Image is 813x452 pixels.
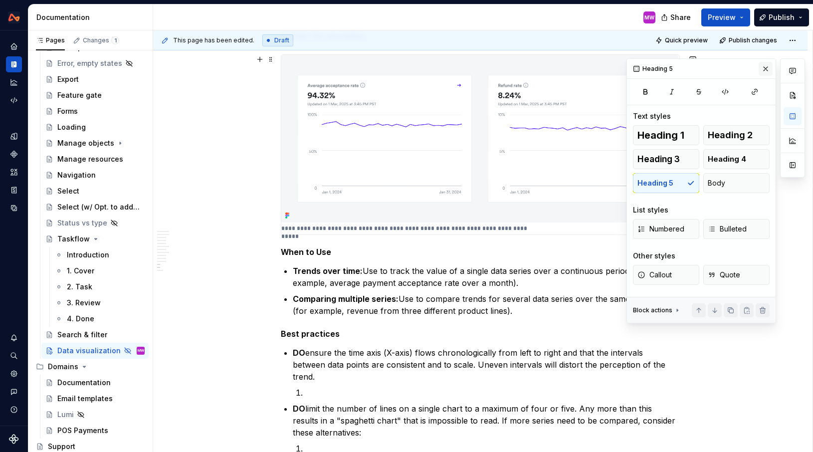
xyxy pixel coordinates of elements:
[138,346,144,356] div: MW
[51,263,149,279] a: 1. Cover
[41,167,149,183] a: Navigation
[8,11,20,23] img: 0733df7c-e17f-4421-95a9-ced236ef1ff0.png
[41,215,149,231] a: Status vs type
[6,92,22,108] a: Code automation
[41,231,149,247] a: Taskflow
[57,186,79,196] div: Select
[57,378,111,388] div: Documentation
[41,151,149,167] a: Manage resources
[293,347,680,383] p: ensure the time axis (X-axis) flows chronologically from left to right and that the intervals bet...
[57,218,107,228] div: Status vs type
[48,362,78,372] div: Domains
[83,36,119,44] div: Changes
[670,12,691,22] span: Share
[41,199,149,215] a: Select (w/ Opt. to add new)
[293,266,363,276] strong: Trends over time:
[293,404,305,414] strong: DO
[57,426,108,436] div: POS Payments
[57,346,121,356] div: Data visualization
[6,200,22,216] div: Data sources
[51,295,149,311] a: 3. Review
[281,329,680,339] h5: Best practices
[754,8,809,26] button: Publish
[6,164,22,180] a: Assets
[41,391,149,407] a: Email templates
[51,311,149,327] a: 4. Done
[57,410,74,420] div: Lumi
[57,74,79,84] div: Export
[41,423,149,439] a: POS Payments
[41,183,149,199] a: Select
[57,122,86,132] div: Loading
[6,146,22,162] a: Components
[656,8,697,26] button: Share
[67,250,109,260] div: Introduction
[665,36,708,44] span: Quick preview
[9,434,19,444] svg: Supernova Logo
[57,234,90,244] div: Taskflow
[644,13,654,21] div: MW
[6,366,22,382] a: Settings
[708,12,736,22] span: Preview
[281,55,678,223] img: 6f31502b-b764-444c-ab46-59797f613c14.png
[41,103,149,119] a: Forms
[281,247,680,257] h5: When to Use
[6,128,22,144] a: Design tokens
[67,314,94,324] div: 4. Done
[36,36,65,44] div: Pages
[51,279,149,295] a: 2. Task
[36,12,149,22] div: Documentation
[716,33,782,47] button: Publish changes
[57,394,113,404] div: Email templates
[293,265,680,289] p: Use to track the value of a single data series over a continuous period (for example, average pay...
[57,58,122,68] div: Error, empty states
[67,298,101,308] div: 3. Review
[57,106,78,116] div: Forms
[769,12,795,22] span: Publish
[293,293,680,317] p: Use to compare trends for several data series over the same time period (for example, revenue fro...
[41,119,149,135] a: Loading
[701,8,750,26] button: Preview
[57,90,102,100] div: Feature gate
[48,442,75,452] div: Support
[293,294,399,304] strong: Comparing multiple series:
[41,71,149,87] a: Export
[293,403,680,439] p: limit the number of lines on a single chart to a maximum of four or five. Any more than this resu...
[6,330,22,346] button: Notifications
[6,348,22,364] button: Search ⌘K
[41,135,149,151] a: Manage objects
[57,170,96,180] div: Navigation
[57,138,114,148] div: Manage objects
[6,56,22,72] a: Documentation
[41,55,149,71] a: Error, empty states
[67,282,92,292] div: 2. Task
[57,330,107,340] div: Search & filter
[57,154,123,164] div: Manage resources
[6,74,22,90] a: Analytics
[41,343,149,359] a: Data visualizationMW
[57,202,140,212] div: Select (w/ Opt. to add new)
[6,38,22,54] a: Home
[6,384,22,400] button: Contact support
[6,182,22,198] a: Storybook stories
[173,36,254,44] span: This page has been edited.
[293,348,305,358] strong: DO
[41,87,149,103] a: Feature gate
[41,407,149,423] a: Lumi
[41,375,149,391] a: Documentation
[51,247,149,263] a: Introduction
[41,327,149,343] a: Search & filter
